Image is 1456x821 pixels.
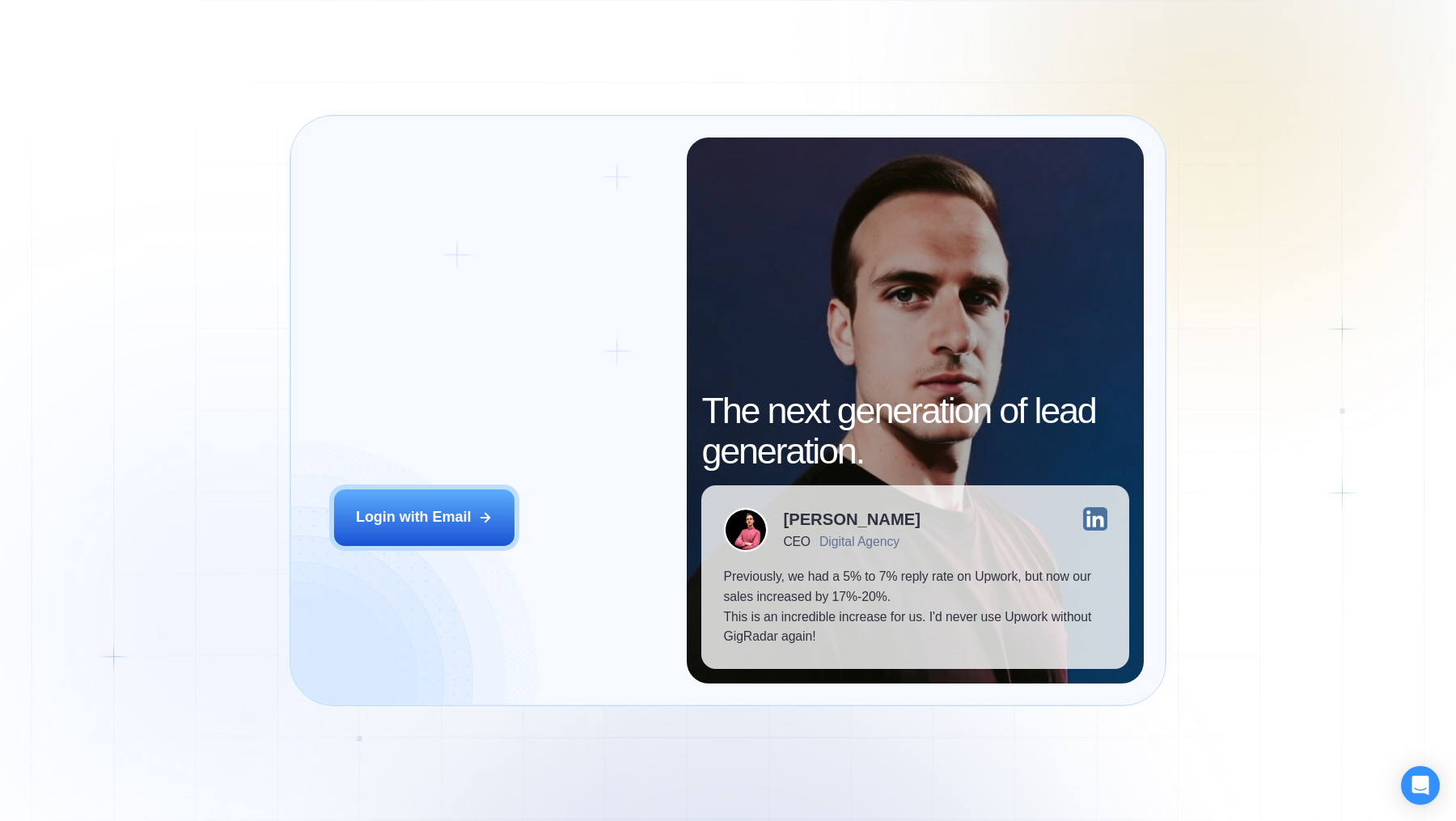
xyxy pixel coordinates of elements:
[356,507,471,527] div: Login with Email
[723,567,1107,647] p: Previously, we had a 5% to 7% reply rate on Upwork, but now our sales increased by 17%-20%. This ...
[783,535,810,549] div: CEO
[819,535,899,549] div: Digital Agency
[1401,766,1440,805] div: Open Intercom Messenger
[783,511,920,527] div: [PERSON_NAME]
[334,489,514,546] button: Login with Email
[701,391,1128,471] h2: The next generation of lead generation.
